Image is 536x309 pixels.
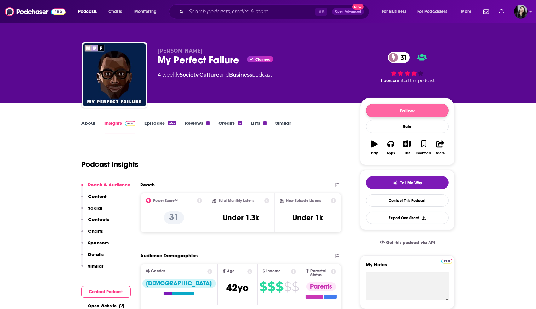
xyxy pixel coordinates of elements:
span: 1 person [381,78,398,83]
a: About [82,120,96,134]
button: Sponsors [81,240,109,251]
button: Content [81,193,107,205]
span: rated this podcast [398,78,435,83]
span: Get this podcast via API [386,240,435,245]
a: Lists1 [251,120,267,134]
span: Claimed [255,58,271,61]
button: List [399,136,415,159]
span: $ [292,282,299,292]
button: Contacts [81,216,109,228]
h2: Power Score™ [153,198,178,203]
button: Share [432,136,448,159]
p: 31 [164,211,184,224]
button: Bookmark [416,136,432,159]
span: 31 [394,52,410,63]
a: Charts [104,7,126,17]
span: ⌘ K [315,8,327,16]
span: Age [227,269,235,273]
p: Reach & Audience [88,182,131,188]
span: Tell Me Why [400,180,422,186]
h3: Under 1.3k [223,213,259,222]
button: Details [81,251,104,263]
a: Open Website [88,303,124,309]
div: Bookmark [416,152,431,155]
button: Show profile menu [514,5,528,19]
a: Pro website [441,258,452,264]
a: Society [180,72,199,78]
p: Sponsors [88,240,109,246]
p: Details [88,251,104,257]
a: Reviews1 [185,120,210,134]
button: Contact Podcast [81,286,131,298]
span: For Podcasters [417,7,447,16]
label: My Notes [366,261,449,272]
span: and [220,72,229,78]
a: Show notifications dropdown [497,6,506,17]
button: tell me why sparkleTell Me Why [366,176,449,189]
p: Content [88,193,107,199]
p: Social [88,205,102,211]
span: Gender [151,269,165,273]
span: $ [259,282,267,292]
p: Contacts [88,216,109,222]
span: Monitoring [134,7,157,16]
span: Income [267,269,281,273]
h2: Total Monthly Listens [219,198,254,203]
a: InsightsPodchaser Pro [105,120,136,134]
div: 31 1 personrated this podcast [360,48,455,87]
a: Get this podcast via API [375,235,440,250]
h1: Podcast Insights [82,160,139,169]
div: [DEMOGRAPHIC_DATA] [142,279,216,288]
span: , [199,72,200,78]
h2: Reach [141,182,155,188]
div: Search podcasts, credits, & more... [175,4,375,19]
img: My Perfect Failure [83,43,146,106]
button: open menu [74,7,105,17]
h3: Under 1k [293,213,323,222]
div: List [405,152,410,155]
button: open menu [457,7,480,17]
img: Podchaser Pro [125,121,136,126]
div: 1 [263,121,267,125]
button: open menu [378,7,415,17]
span: Open Advanced [335,10,361,13]
div: 6 [238,121,242,125]
span: Podcasts [78,7,97,16]
img: Podchaser - Follow, Share and Rate Podcasts [5,6,66,18]
span: $ [268,282,275,292]
span: 42 yo [226,282,249,294]
div: Play [371,152,378,155]
img: tell me why sparkle [393,180,398,186]
p: Charts [88,228,103,234]
div: Apps [387,152,395,155]
button: Social [81,205,102,217]
a: Contact This Podcast [366,194,449,207]
button: Charts [81,228,103,240]
button: Apps [383,136,399,159]
button: open menu [413,7,457,17]
h2: New Episode Listens [286,198,321,203]
span: Logged in as marypoffenroth [514,5,528,19]
a: Culture [200,72,220,78]
button: Follow [366,104,449,117]
a: 31 [388,52,410,63]
a: Show notifications dropdown [481,6,492,17]
button: Export One-Sheet [366,212,449,224]
div: Rate [366,120,449,133]
div: 1 [206,121,210,125]
input: Search podcasts, credits, & more... [186,7,315,17]
span: For Business [382,7,407,16]
span: Parental Status [310,269,330,277]
div: A weekly podcast [158,71,273,79]
h2: Audience Demographics [141,253,198,259]
button: Open AdvancedNew [332,8,364,15]
button: Play [366,136,383,159]
div: Share [436,152,445,155]
span: More [461,7,472,16]
img: User Profile [514,5,528,19]
p: Similar [88,263,104,269]
a: Episodes354 [144,120,176,134]
span: New [352,4,364,10]
button: Reach & Audience [81,182,131,193]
